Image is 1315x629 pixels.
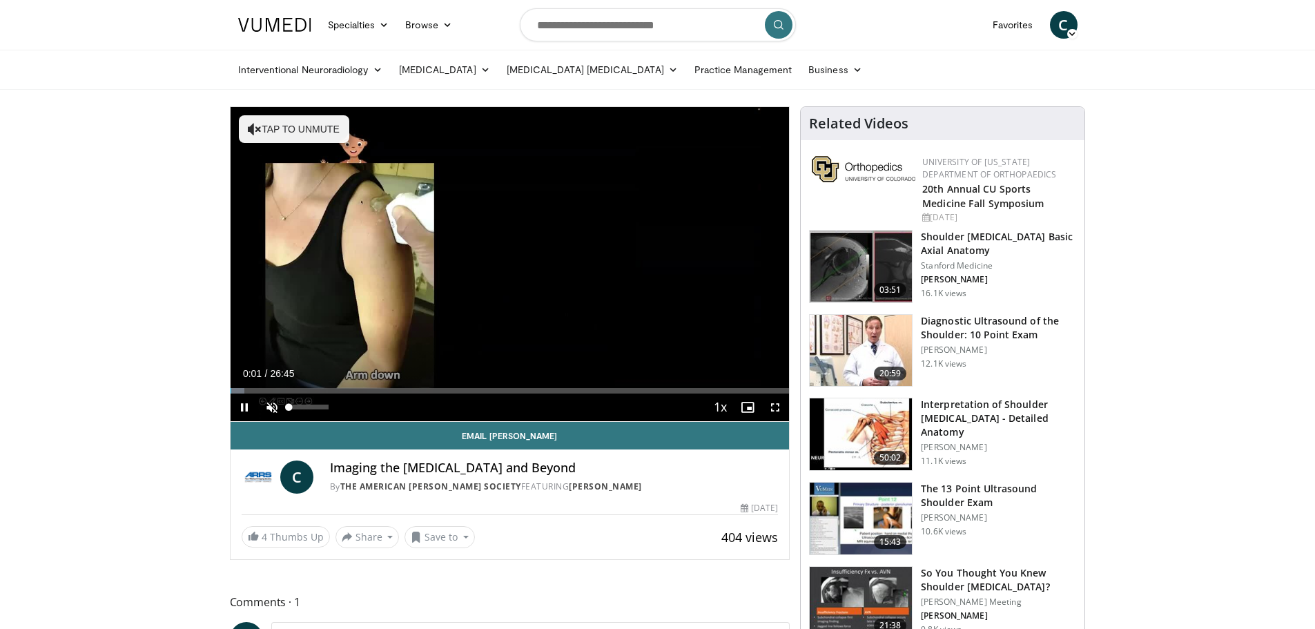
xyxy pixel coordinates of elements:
a: Email [PERSON_NAME] [231,422,790,449]
a: [MEDICAL_DATA] [391,56,498,84]
h4: Related Videos [809,115,908,132]
button: Enable picture-in-picture mode [734,394,761,421]
h4: Imaging the [MEDICAL_DATA] and Beyond [330,461,779,476]
h3: Interpretation of Shoulder [MEDICAL_DATA] - Detailed Anatomy [921,398,1076,439]
p: 10.6K views [921,526,966,537]
img: 355603a8-37da-49b6-856f-e00d7e9307d3.png.150x105_q85_autocrop_double_scale_upscale_version-0.2.png [812,156,915,182]
p: [PERSON_NAME] [921,512,1076,523]
a: 15:43 The 13 Point Ultrasound Shoulder Exam [PERSON_NAME] 10.6K views [809,482,1076,555]
a: [MEDICAL_DATA] [MEDICAL_DATA] [498,56,686,84]
a: 03:51 Shoulder [MEDICAL_DATA] Basic Axial Anatomy Stanford Medicine [PERSON_NAME] 16.1K views [809,230,1076,303]
span: / [265,368,268,379]
button: Playback Rate [706,394,734,421]
a: University of [US_STATE] Department of Orthopaedics [922,156,1056,180]
div: Progress Bar [231,388,790,394]
span: 20:59 [874,367,907,380]
span: 404 views [721,529,778,545]
a: C [280,461,313,494]
p: [PERSON_NAME] [921,345,1076,356]
a: Business [800,56,870,84]
p: Stanford Medicine [921,260,1076,271]
video-js: Video Player [231,107,790,422]
span: 0:01 [243,368,262,379]
p: 12.1K views [921,358,966,369]
button: Tap to unmute [239,115,349,143]
div: Volume Level [289,405,329,409]
h3: Shoulder [MEDICAL_DATA] Basic Axial Anatomy [921,230,1076,258]
p: [PERSON_NAME] Meeting [921,597,1076,608]
span: 15:43 [874,535,907,549]
p: [PERSON_NAME] [921,442,1076,453]
a: 20:59 Diagnostic Ultrasound of the Shoulder: 10 Point Exam [PERSON_NAME] 12.1K views [809,314,1076,387]
img: 7b323ec8-d3a2-4ab0-9251-f78bf6f4eb32.150x105_q85_crop-smart_upscale.jpg [810,483,912,554]
div: [DATE] [741,502,778,514]
a: Browse [397,11,460,39]
div: By FEATURING [330,481,779,493]
h3: So You Thought You Knew Shoulder [MEDICAL_DATA]? [921,566,1076,594]
img: 2e2aae31-c28f-4877-acf1-fe75dd611276.150x105_q85_crop-smart_upscale.jpg [810,315,912,387]
img: 843da3bf-65ba-4ef1-b378-e6073ff3724a.150x105_q85_crop-smart_upscale.jpg [810,231,912,302]
a: [PERSON_NAME] [569,481,642,492]
p: [PERSON_NAME] [921,610,1076,621]
img: VuMedi Logo [238,18,311,32]
span: 26:45 [270,368,294,379]
span: 4 [262,530,267,543]
img: b344877d-e8e2-41e4-9927-e77118ec7d9d.150x105_q85_crop-smart_upscale.jpg [810,398,912,470]
button: Unmute [258,394,286,421]
h3: The 13 Point Ultrasound Shoulder Exam [921,482,1076,510]
p: [PERSON_NAME] [921,274,1076,285]
p: 16.1K views [921,288,966,299]
a: Practice Management [686,56,800,84]
a: The American [PERSON_NAME] Society [340,481,521,492]
button: Share [335,526,400,548]
span: 50:02 [874,451,907,465]
p: 11.1K views [921,456,966,467]
span: 03:51 [874,283,907,297]
a: Specialties [320,11,398,39]
div: [DATE] [922,211,1073,224]
a: 50:02 Interpretation of Shoulder [MEDICAL_DATA] - Detailed Anatomy [PERSON_NAME] 11.1K views [809,398,1076,471]
button: Fullscreen [761,394,789,421]
span: Comments 1 [230,593,790,611]
a: 4 Thumbs Up [242,526,330,548]
img: The American Roentgen Ray Society [242,461,275,494]
button: Save to [405,526,475,548]
a: Favorites [984,11,1042,39]
input: Search topics, interventions [520,8,796,41]
h3: Diagnostic Ultrasound of the Shoulder: 10 Point Exam [921,314,1076,342]
button: Pause [231,394,258,421]
a: Interventional Neuroradiology [230,56,391,84]
a: 20th Annual CU Sports Medicine Fall Symposium [922,182,1044,210]
a: C [1050,11,1078,39]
